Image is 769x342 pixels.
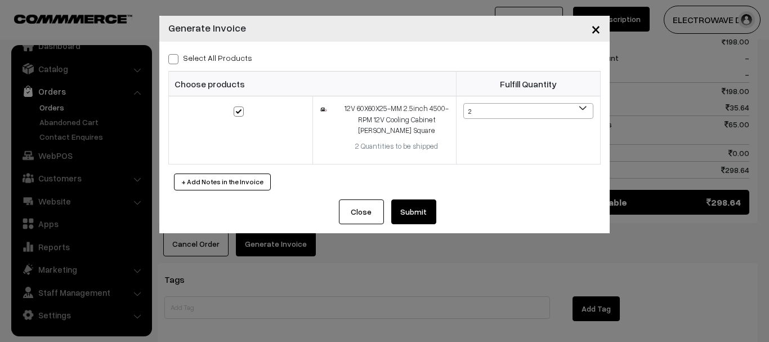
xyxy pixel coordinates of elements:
button: Close [339,199,384,224]
th: Choose products [169,72,457,96]
label: Select all Products [168,52,252,64]
button: + Add Notes in the Invoice [174,174,271,190]
span: 2 [464,104,593,119]
button: Close [582,11,610,46]
span: × [591,18,601,39]
h4: Generate Invoice [168,20,246,35]
span: 2 [463,103,593,119]
button: Submit [391,199,436,224]
th: Fulfill Quantity [457,72,601,96]
div: 12V 60X60X25-MM 2.5inch 4500-RPM 12V Cooling Cabinet [PERSON_NAME] Square [344,103,449,136]
div: 2 Quantities to be shipped [344,141,449,152]
img: 16866317168011WhatsApp-Image-2022-11-05-at-94632-AM.jpeg [320,105,327,113]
